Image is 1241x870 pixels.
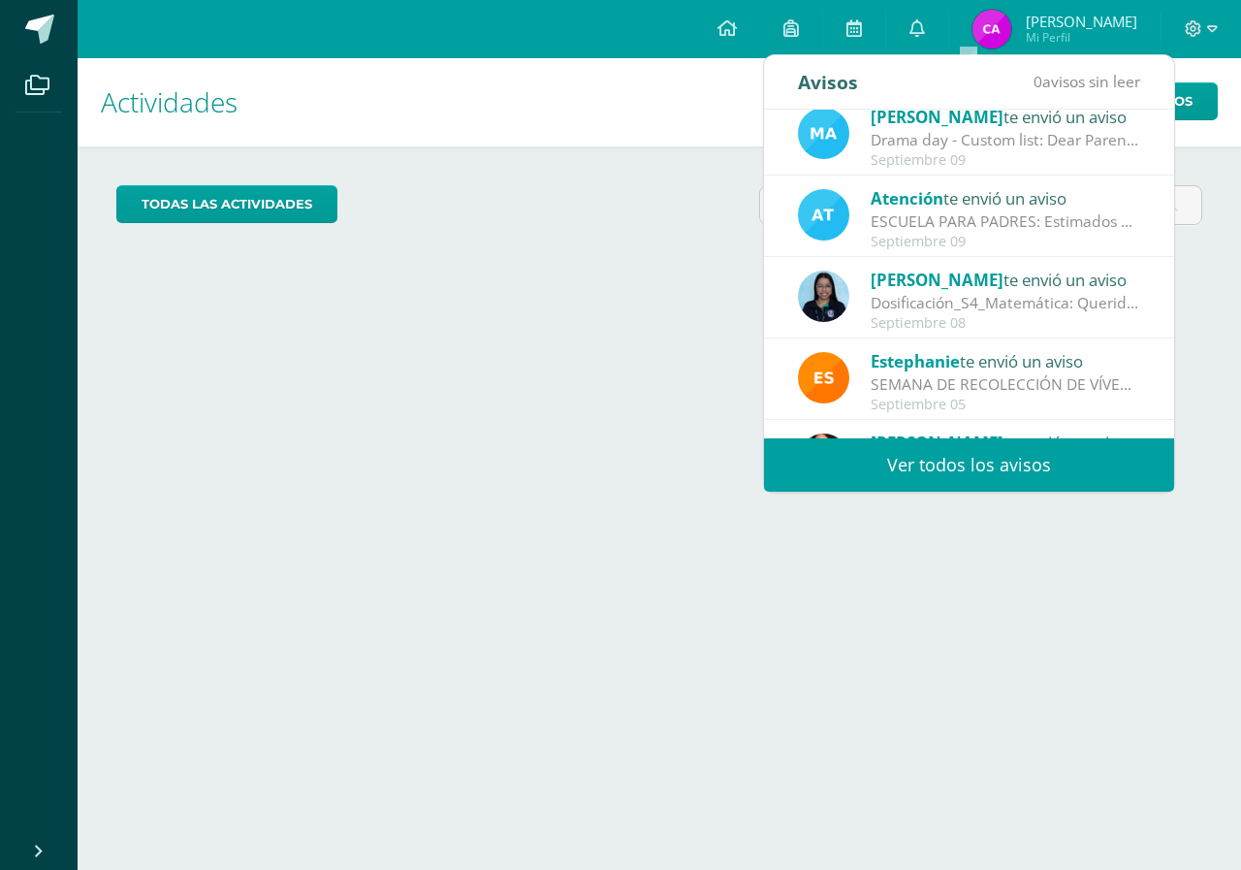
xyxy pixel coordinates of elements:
div: Septiembre 09 [871,152,1140,169]
div: Drama day - Custom list: Dear Parents and Sixth Graders, I hope this message finds you well! As w... [871,129,1140,151]
div: te envió un aviso [871,104,1140,129]
span: [PERSON_NAME] [1026,12,1137,31]
h1: Actividades [101,58,1218,146]
div: te envió un aviso [871,185,1140,210]
div: Avisos [798,55,858,109]
a: Ver todos los avisos [764,438,1174,492]
span: avisos sin leer [1034,71,1140,92]
span: Estephanie [871,350,960,372]
div: Septiembre 09 [871,234,1140,250]
span: [PERSON_NAME] [871,269,1003,291]
span: Mi Perfil [1026,29,1137,46]
input: Busca una actividad próxima aquí... [760,186,1201,224]
a: todas las Actividades [116,185,337,223]
img: 1c2e75a0a924ffa84caa3ccf4b89f7cc.png [798,271,849,322]
img: 9fc725f787f6a993fc92a288b7a8b70c.png [798,189,849,241]
span: [PERSON_NAME] [871,432,1003,454]
span: 0 [1034,71,1042,92]
img: 386326765ab7d4a173a90e2fe536d655.png [972,10,1011,48]
div: SEMANA DE RECOLECCIÓN DE VÍVERES: ¡Queridos Papitos! Compartimos información importante, apoyanos... [871,373,1140,396]
img: 4ba0fbdb24318f1bbd103ebd070f4524.png [798,352,849,403]
span: Atención [871,187,943,209]
div: Septiembre 05 [871,397,1140,413]
div: ESCUELA PARA PADRES: Estimados padres de familia. Les compartimos información sobre nuestra escue... [871,210,1140,233]
div: Dosificación_S4_Matemática: Queridos padres de familia y estudiantes, les comparto la dosificació... [871,292,1140,314]
img: d1f90f0812a01024d684830372caf62a.png [798,434,849,485]
div: te envió un aviso [871,267,1140,292]
div: te envió un aviso [871,348,1140,373]
div: te envió un aviso [871,430,1140,455]
img: 51297686cd001f20f1b4136f7b1f914a.png [798,108,849,159]
div: Septiembre 08 [871,315,1140,332]
span: [PERSON_NAME] [871,106,1003,128]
